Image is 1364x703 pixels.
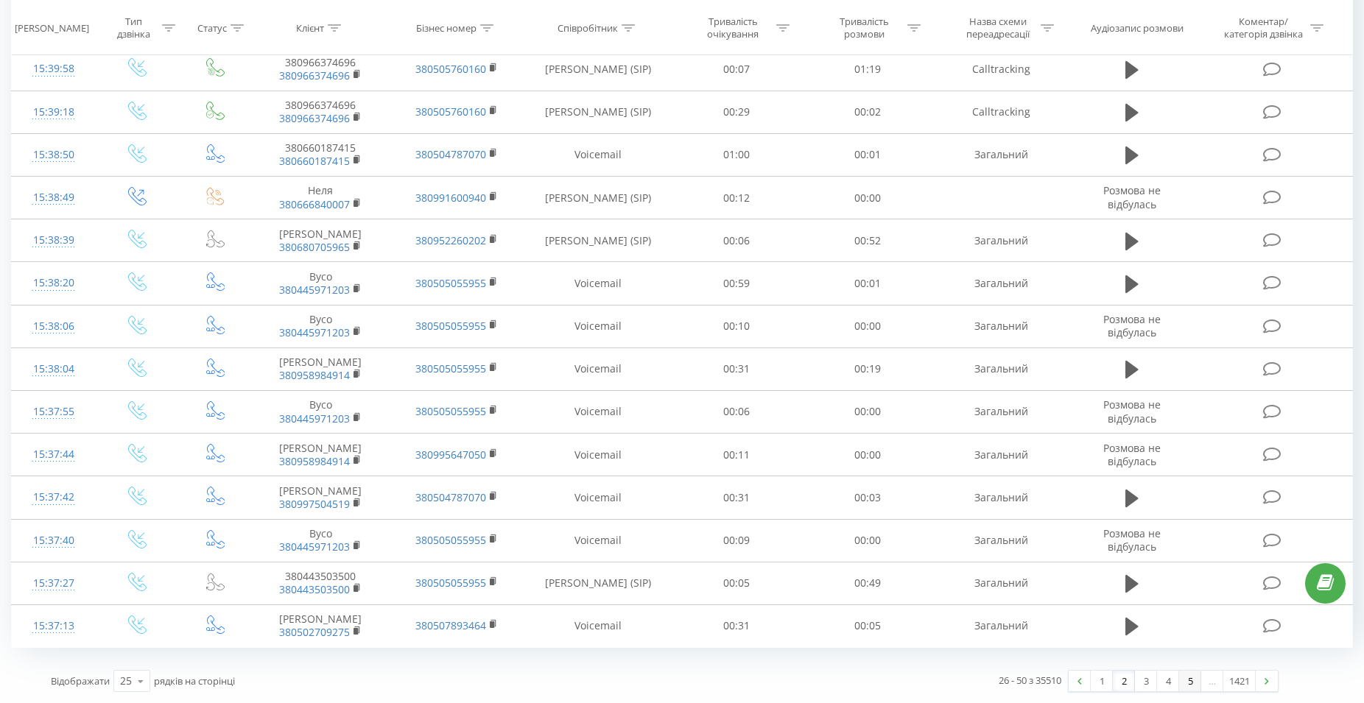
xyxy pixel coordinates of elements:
[279,625,350,639] a: 380502709275
[802,262,933,305] td: 00:01
[933,434,1069,476] td: Загальний
[1157,671,1179,691] a: 4
[524,519,671,562] td: Voicemail
[672,390,803,433] td: 00:06
[279,283,350,297] a: 380445971203
[524,133,671,176] td: Voicemail
[933,219,1069,262] td: Загальний
[253,347,389,390] td: [PERSON_NAME]
[415,62,486,76] a: 380505760160
[279,454,350,468] a: 380958984914
[51,674,110,688] span: Відображати
[1103,183,1161,211] span: Розмова не відбулась
[15,21,89,34] div: [PERSON_NAME]
[524,48,671,91] td: [PERSON_NAME] (SIP)
[253,390,389,433] td: Вусо
[415,448,486,462] a: 380995647050
[415,361,486,375] a: 380505055955
[253,48,389,91] td: 380966374696
[27,269,80,297] div: 15:38:20
[279,411,350,425] a: 380445971203
[154,674,235,688] span: рядків на сторінці
[279,540,350,554] a: 380445971203
[27,312,80,341] div: 15:38:06
[672,219,803,262] td: 00:06
[253,562,389,604] td: 380443503500
[672,305,803,347] td: 00:10
[933,390,1069,433] td: Загальний
[253,434,389,476] td: [PERSON_NAME]
[415,404,486,418] a: 380505055955
[1135,671,1157,691] a: 3
[27,183,80,212] div: 15:38:49
[802,604,933,647] td: 00:05
[802,390,933,433] td: 00:00
[672,604,803,647] td: 00:31
[672,48,803,91] td: 00:07
[802,91,933,133] td: 00:02
[672,434,803,476] td: 00:11
[1103,398,1161,425] span: Розмова не відбулась
[279,240,350,254] a: 380680705965
[415,533,486,547] a: 380505055955
[415,576,486,590] a: 380505055955
[933,91,1069,133] td: Calltracking
[27,440,80,469] div: 15:37:44
[672,347,803,390] td: 00:31
[524,177,671,219] td: [PERSON_NAME] (SIP)
[802,347,933,390] td: 00:19
[279,325,350,339] a: 380445971203
[524,262,671,305] td: Voicemail
[672,476,803,519] td: 00:31
[1091,21,1184,34] div: Аудіозапис розмови
[415,105,486,119] a: 380505760160
[1179,671,1201,691] a: 5
[672,562,803,604] td: 00:05
[1103,441,1161,468] span: Розмова не відбулась
[27,54,80,83] div: 15:39:58
[558,21,618,34] div: Співробітник
[524,476,671,519] td: Voicemail
[524,434,671,476] td: Voicemail
[933,476,1069,519] td: Загальний
[27,141,80,169] div: 15:38:50
[1220,15,1307,40] div: Коментар/категорія дзвінка
[802,177,933,219] td: 00:00
[253,262,389,305] td: Вусо
[694,15,773,40] div: Тривалість очікування
[279,111,350,125] a: 380966374696
[933,347,1069,390] td: Загальний
[825,15,904,40] div: Тривалість розмови
[253,133,389,176] td: 380660187415
[802,434,933,476] td: 00:00
[296,21,324,34] div: Клієнт
[1103,312,1161,339] span: Розмова не відбулась
[27,398,80,426] div: 15:37:55
[415,276,486,290] a: 380505055955
[253,219,389,262] td: [PERSON_NAME]
[27,226,80,255] div: 15:38:39
[672,133,803,176] td: 01:00
[279,582,350,596] a: 380443503500
[802,305,933,347] td: 00:00
[524,604,671,647] td: Voicemail
[253,177,389,219] td: Неля
[802,219,933,262] td: 00:52
[672,177,803,219] td: 00:12
[524,347,671,390] td: Voicemail
[524,219,671,262] td: [PERSON_NAME] (SIP)
[27,569,80,598] div: 15:37:27
[415,191,486,205] a: 380991600940
[802,133,933,176] td: 00:01
[933,604,1069,647] td: Загальний
[802,476,933,519] td: 00:03
[672,519,803,562] td: 00:09
[279,368,350,382] a: 380958984914
[958,15,1037,40] div: Назва схеми переадресації
[1223,671,1256,691] a: 1421
[933,48,1069,91] td: Calltracking
[933,133,1069,176] td: Загальний
[253,91,389,133] td: 380966374696
[279,497,350,511] a: 380997504519
[802,48,933,91] td: 01:19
